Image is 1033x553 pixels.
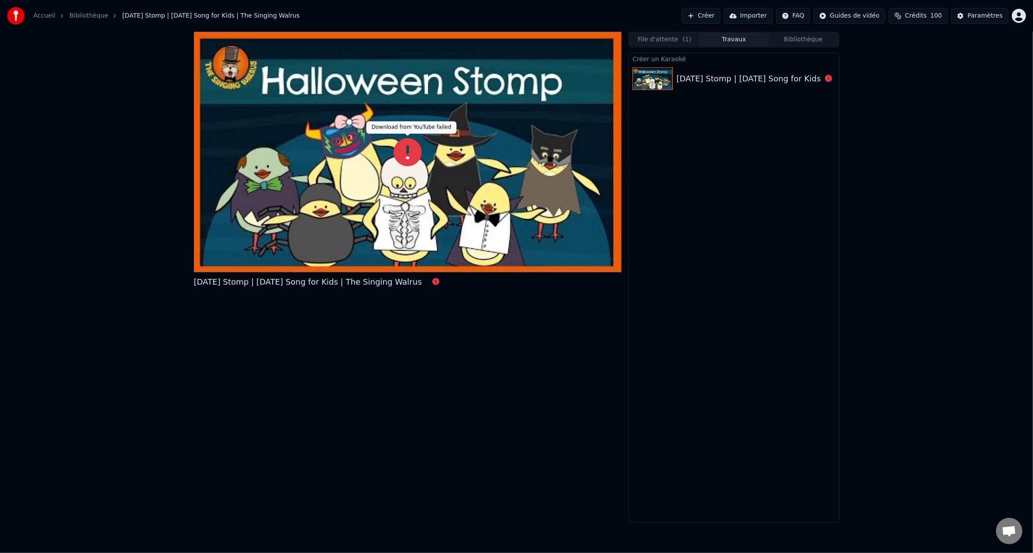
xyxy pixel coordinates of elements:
div: Download from YouTube failed [366,121,456,134]
span: 100 [930,11,942,20]
nav: breadcrumb [33,11,299,20]
button: Crédits100 [889,8,948,24]
div: Créer un Karaoké [629,53,839,64]
button: Bibliothèque [769,33,838,46]
img: youka [7,7,25,25]
button: Paramètres [951,8,1008,24]
button: Importer [724,8,773,24]
div: Ouvrir le chat [996,518,1022,544]
button: Guides de vidéo [814,8,885,24]
span: ( 1 ) [683,35,691,44]
a: Bibliothèque [69,11,108,20]
a: Accueil [33,11,55,20]
span: [DATE] Stomp | [DATE] Song for Kids | The Singing Walrus [122,11,299,20]
div: Paramètres [967,11,1003,20]
button: Créer [682,8,720,24]
button: File d'attente [630,33,699,46]
div: [DATE] Stomp | [DATE] Song for Kids | The Singing Walrus [194,276,422,288]
button: Travaux [699,33,769,46]
div: [DATE] Stomp | [DATE] Song for Kids | The Singing Walrus [676,73,905,85]
button: FAQ [776,8,810,24]
span: Crédits [905,11,927,20]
